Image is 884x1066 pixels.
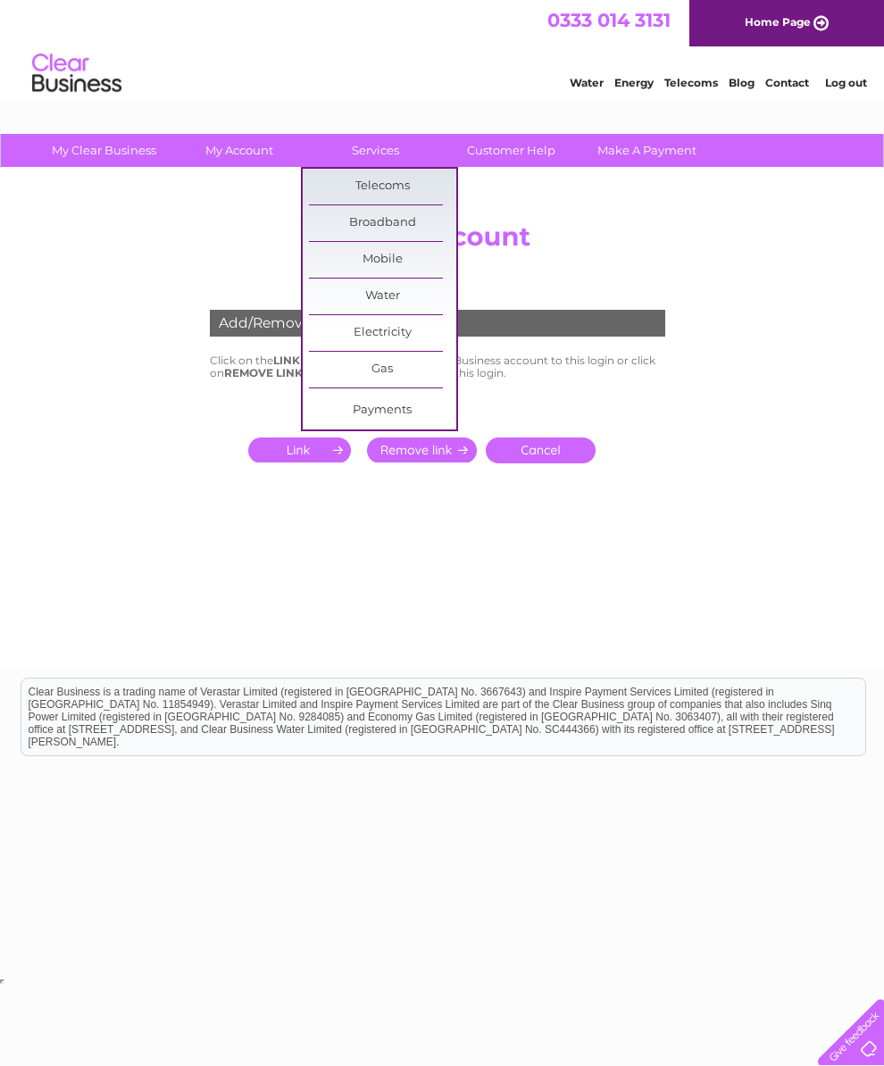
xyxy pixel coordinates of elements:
[273,354,300,367] b: LINK
[729,76,755,89] a: Blog
[438,134,585,167] a: Customer Help
[205,350,679,384] td: Click on the button to add another Clear Business account to this login or click on to remove an ...
[309,279,456,314] a: Water
[166,134,313,167] a: My Account
[664,76,718,89] a: Telecoms
[825,76,867,89] a: Log out
[614,76,654,89] a: Energy
[367,437,477,462] input: Submit
[547,9,671,31] a: 0333 014 3131
[309,352,456,387] a: Gas
[309,315,456,351] a: Electricity
[309,205,456,241] a: Broadband
[224,366,303,379] b: REMOVE LINK
[248,437,358,462] input: Submit
[302,134,449,167] a: Services
[21,10,865,87] div: Clear Business is a trading name of Verastar Limited (registered in [GEOGRAPHIC_DATA] No. 3667643...
[31,46,122,101] img: logo.png
[309,393,456,429] a: Payments
[573,134,721,167] a: Make A Payment
[30,134,178,167] a: My Clear Business
[486,437,596,463] a: Cancel
[309,242,456,278] a: Mobile
[210,310,665,337] div: Add/Remove Link
[309,169,456,204] a: Telecoms
[570,76,604,89] a: Water
[765,76,809,89] a: Contact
